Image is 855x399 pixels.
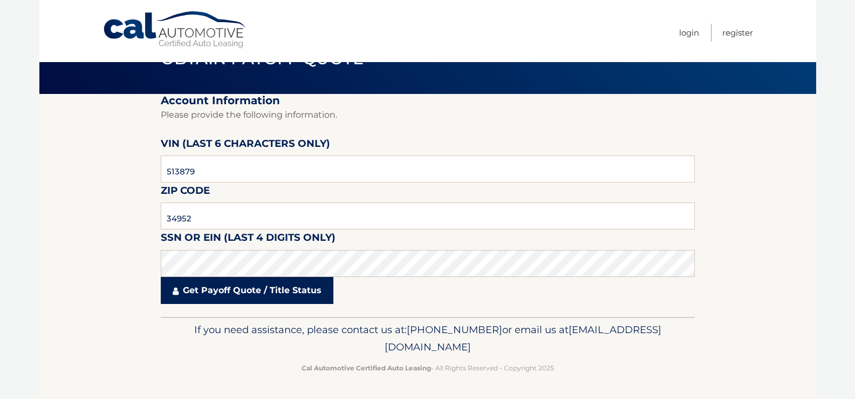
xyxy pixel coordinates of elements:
[161,229,336,249] label: SSN or EIN (last 4 digits only)
[161,94,695,107] h2: Account Information
[679,24,699,42] a: Login
[161,136,330,155] label: VIN (last 6 characters only)
[302,364,431,372] strong: Cal Automotive Certified Auto Leasing
[161,182,210,202] label: Zip Code
[161,277,333,304] a: Get Payoff Quote / Title Status
[102,11,248,49] a: Cal Automotive
[722,24,753,42] a: Register
[407,323,502,336] span: [PHONE_NUMBER]
[168,362,688,374] p: - All Rights Reserved - Copyright 2025
[168,321,688,356] p: If you need assistance, please contact us at: or email us at
[161,107,695,123] p: Please provide the following information.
